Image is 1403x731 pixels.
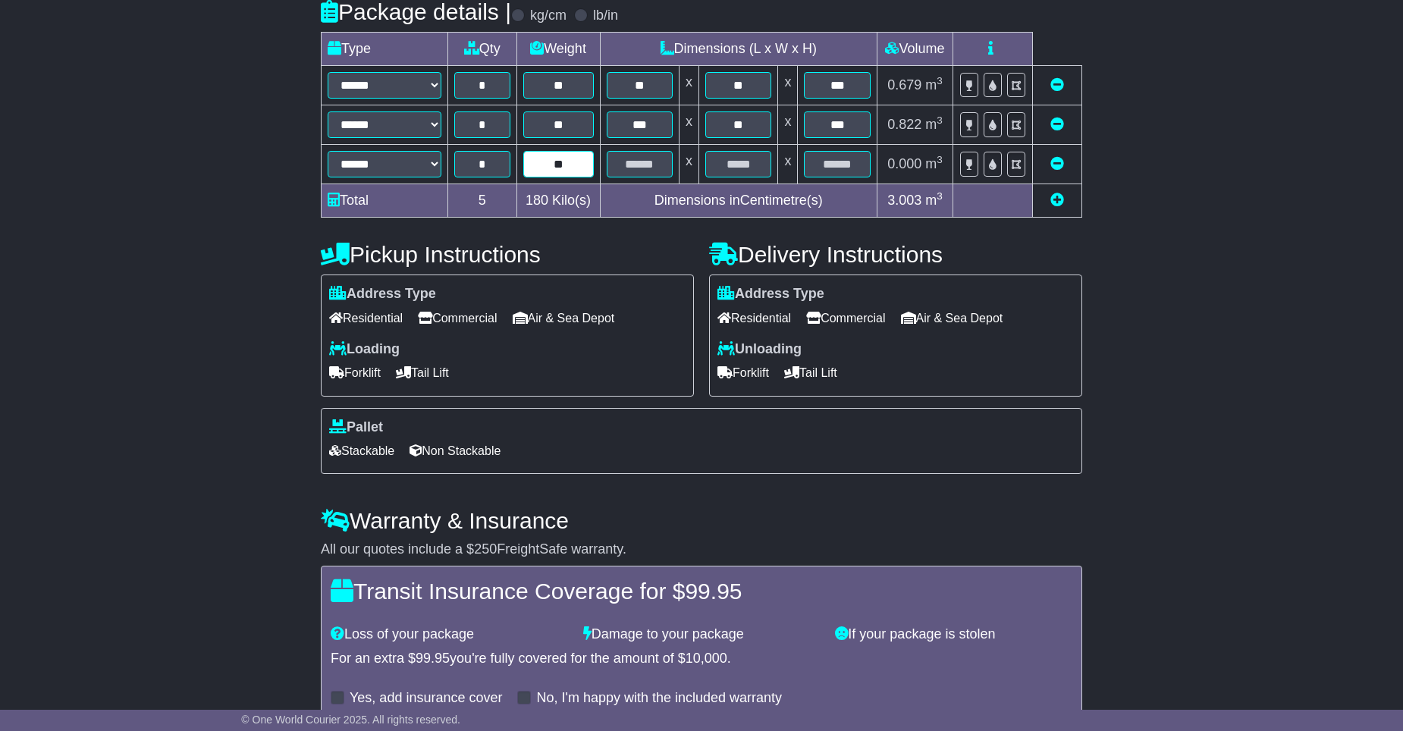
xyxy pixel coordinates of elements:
[329,286,436,303] label: Address Type
[686,651,727,666] span: 10,000
[593,8,618,24] label: lb/in
[410,439,501,463] span: Non Stackable
[321,541,1082,558] div: All our quotes include a $ FreightSafe warranty.
[321,508,1082,533] h4: Warranty & Insurance
[323,626,576,643] div: Loss of your package
[322,184,448,218] td: Total
[925,193,943,208] span: m
[321,242,694,267] h4: Pickup Instructions
[513,306,615,330] span: Air & Sea Depot
[1050,117,1064,132] a: Remove this item
[576,626,828,643] div: Damage to your package
[600,184,877,218] td: Dimensions in Centimetre(s)
[329,361,381,384] span: Forklift
[887,117,921,132] span: 0.822
[717,286,824,303] label: Address Type
[887,193,921,208] span: 3.003
[516,33,600,66] td: Weight
[717,361,769,384] span: Forklift
[322,33,448,66] td: Type
[329,419,383,436] label: Pallet
[329,341,400,358] label: Loading
[418,306,497,330] span: Commercial
[329,306,403,330] span: Residential
[937,75,943,86] sup: 3
[331,651,1072,667] div: For an extra $ you're fully covered for the amount of $ .
[448,33,517,66] td: Qty
[937,115,943,126] sup: 3
[1050,156,1064,171] a: Remove this item
[600,33,877,66] td: Dimensions (L x W x H)
[877,33,953,66] td: Volume
[526,193,548,208] span: 180
[680,145,699,184] td: x
[396,361,449,384] span: Tail Lift
[474,541,497,557] span: 250
[416,651,450,666] span: 99.95
[241,714,460,726] span: © One World Courier 2025. All rights reserved.
[516,184,600,218] td: Kilo(s)
[536,690,782,707] label: No, I'm happy with the included warranty
[717,306,791,330] span: Residential
[331,579,1072,604] h4: Transit Insurance Coverage for $
[685,579,742,604] span: 99.95
[1050,193,1064,208] a: Add new item
[350,690,502,707] label: Yes, add insurance cover
[680,66,699,105] td: x
[937,190,943,202] sup: 3
[784,361,837,384] span: Tail Lift
[937,154,943,165] sup: 3
[778,105,798,145] td: x
[925,117,943,132] span: m
[709,242,1082,267] h4: Delivery Instructions
[887,156,921,171] span: 0.000
[1050,77,1064,93] a: Remove this item
[717,341,802,358] label: Unloading
[778,145,798,184] td: x
[448,184,517,218] td: 5
[680,105,699,145] td: x
[806,306,885,330] span: Commercial
[530,8,567,24] label: kg/cm
[925,77,943,93] span: m
[778,66,798,105] td: x
[329,439,394,463] span: Stackable
[887,77,921,93] span: 0.679
[901,306,1003,330] span: Air & Sea Depot
[827,626,1080,643] div: If your package is stolen
[925,156,943,171] span: m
